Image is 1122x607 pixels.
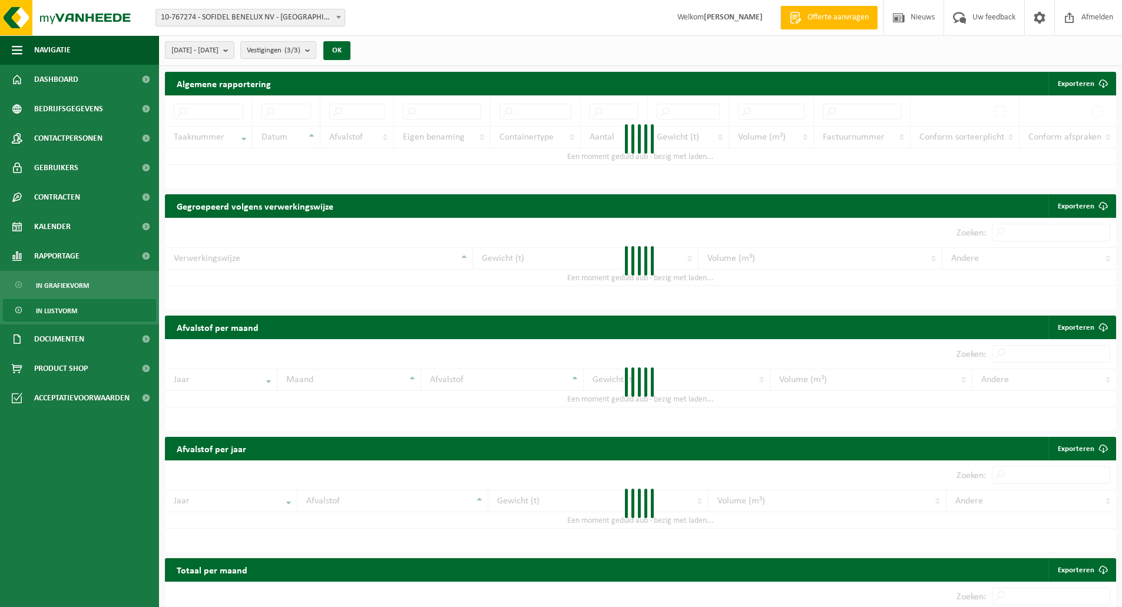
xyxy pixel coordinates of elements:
span: Kalender [34,212,71,241]
a: In lijstvorm [3,299,156,321]
span: Acceptatievoorwaarden [34,383,130,413]
span: Product Shop [34,354,88,383]
h2: Afvalstof per maand [165,316,270,339]
span: Vestigingen [247,42,300,59]
span: Bedrijfsgegevens [34,94,103,124]
span: Offerte aanvragen [805,12,872,24]
button: OK [323,41,350,60]
span: 10-767274 - SOFIDEL BENELUX NV - DUFFEL [156,9,345,26]
a: Exporteren [1048,437,1115,460]
span: Contracten [34,183,80,212]
button: Exporteren [1048,72,1115,95]
h2: Afvalstof per jaar [165,437,258,460]
a: Offerte aanvragen [780,6,878,29]
span: [DATE] - [DATE] [171,42,219,59]
span: Navigatie [34,35,71,65]
span: Gebruikers [34,153,78,183]
span: In grafiekvorm [36,274,89,297]
span: Contactpersonen [34,124,102,153]
span: Dashboard [34,65,78,94]
a: In grafiekvorm [3,274,156,296]
a: Exporteren [1048,194,1115,218]
h2: Algemene rapportering [165,72,283,95]
button: Vestigingen(3/3) [240,41,316,59]
count: (3/3) [284,47,300,54]
span: 10-767274 - SOFIDEL BENELUX NV - DUFFEL [155,9,345,26]
h2: Totaal per maand [165,558,259,581]
button: [DATE] - [DATE] [165,41,234,59]
h2: Gegroepeerd volgens verwerkingswijze [165,194,345,217]
a: Exporteren [1048,558,1115,582]
span: Documenten [34,324,84,354]
span: Rapportage [34,241,80,271]
a: Exporteren [1048,316,1115,339]
span: In lijstvorm [36,300,77,322]
strong: [PERSON_NAME] [704,13,763,22]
